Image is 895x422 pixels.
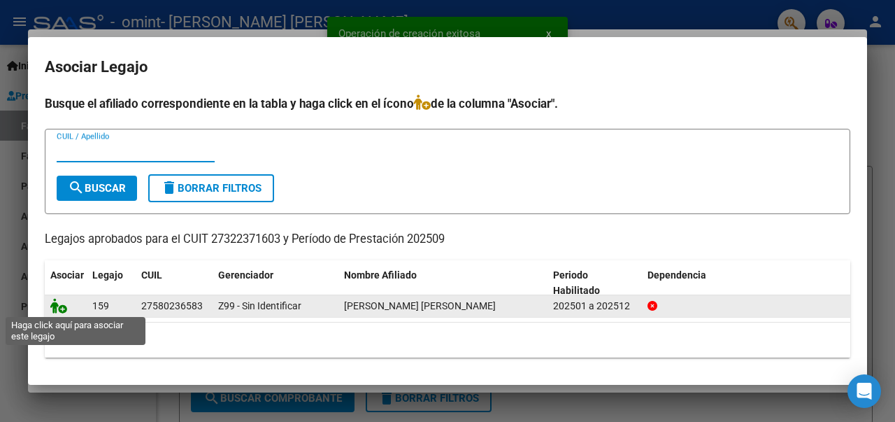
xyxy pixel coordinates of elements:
[50,269,84,281] span: Asociar
[218,300,301,311] span: Z99 - Sin Identificar
[45,260,87,307] datatable-header-cell: Asociar
[87,260,136,307] datatable-header-cell: Legajo
[136,260,213,307] datatable-header-cell: CUIL
[45,323,850,358] div: 1 registros
[141,298,203,314] div: 27580236583
[344,269,417,281] span: Nombre Afiliado
[553,269,600,297] span: Periodo Habilitado
[344,300,496,311] span: SOSA ILLUZZI MAITE
[45,231,850,248] p: Legajos aprobados para el CUIT 27322371603 y Período de Prestación 202509
[647,269,706,281] span: Dependencia
[547,260,642,307] datatable-header-cell: Periodo Habilitado
[338,260,547,307] datatable-header-cell: Nombre Afiliado
[161,179,178,196] mat-icon: delete
[57,176,137,201] button: Buscar
[218,269,273,281] span: Gerenciador
[161,182,262,195] span: Borrar Filtros
[92,269,123,281] span: Legajo
[642,260,851,307] datatable-header-cell: Dependencia
[213,260,338,307] datatable-header-cell: Gerenciador
[45,94,850,113] h4: Busque el afiliado correspondiente en la tabla y haga click en el ícono de la columna "Asociar".
[68,179,85,196] mat-icon: search
[141,269,162,281] span: CUIL
[92,300,109,311] span: 159
[148,174,274,202] button: Borrar Filtros
[847,374,881,408] div: Open Intercom Messenger
[553,298,636,314] div: 202501 a 202512
[68,182,126,195] span: Buscar
[45,54,850,80] h2: Asociar Legajo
